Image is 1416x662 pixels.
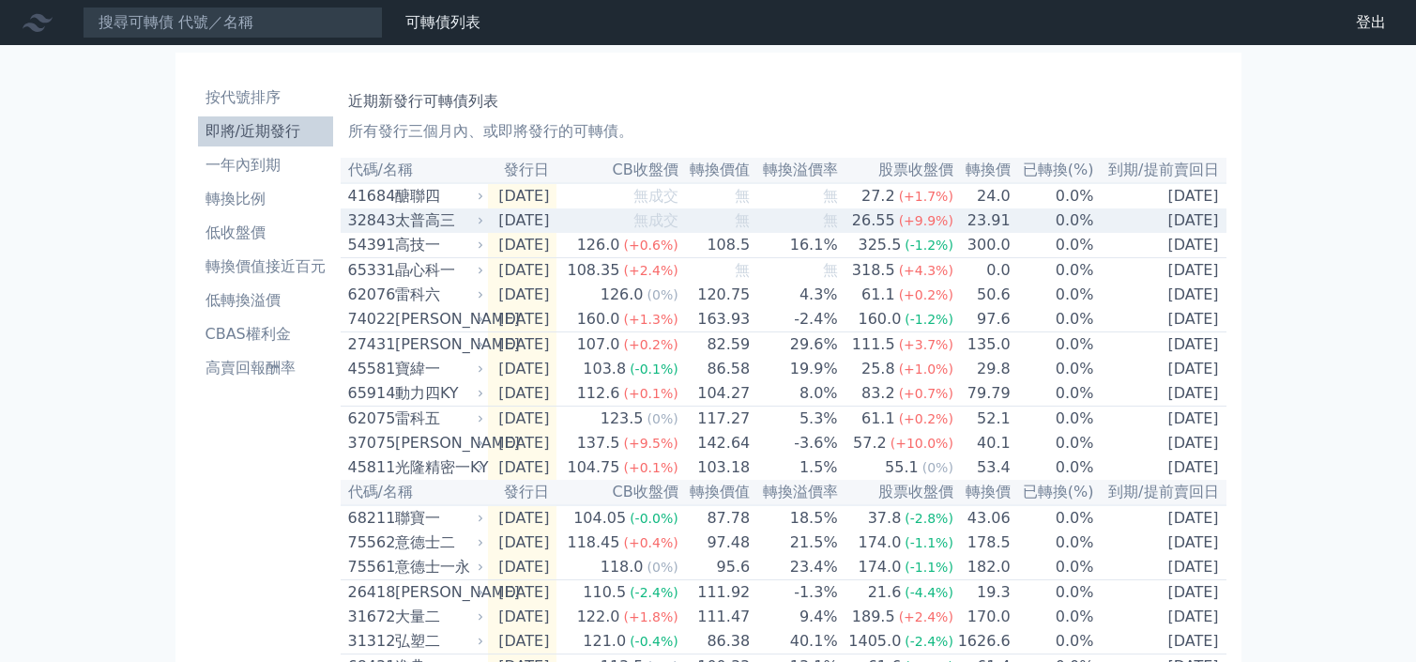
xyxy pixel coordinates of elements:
td: [DATE] [1095,258,1226,284]
td: [DATE] [488,307,557,332]
span: (-2.8%) [905,511,953,526]
span: (+0.1%) [623,460,678,475]
td: [DATE] [488,605,557,629]
th: 發行日 [488,158,557,183]
td: [DATE] [1095,531,1226,555]
td: 9.4% [751,605,838,629]
div: 54391 [348,234,390,256]
a: 低收盤價 [198,218,333,248]
td: 104.27 [679,381,752,407]
td: 82.59 [679,332,752,358]
span: 無 [735,211,750,229]
div: 21.6 [864,581,906,604]
div: 大量二 [395,606,480,628]
td: 86.38 [679,629,752,654]
td: 120.75 [679,283,752,307]
td: 0.0% [1012,555,1095,580]
div: [PERSON_NAME] [395,308,480,331]
span: (+1.3%) [623,312,678,327]
span: (-4.4%) [905,585,953,600]
td: 29.8 [954,357,1012,381]
td: 178.5 [954,531,1012,555]
div: [PERSON_NAME] [395,581,480,604]
div: 55.1 [881,456,922,479]
td: 40.1% [751,629,838,654]
td: 29.6% [751,332,838,358]
span: (+0.2%) [899,411,953,426]
a: 可轉債列表 [405,13,480,31]
td: 24.0 [954,183,1012,208]
div: 意德士一永 [395,556,480,578]
a: 轉換比例 [198,184,333,214]
a: 一年內到期 [198,150,333,180]
div: 37.8 [864,507,906,530]
td: 0.0% [1012,531,1095,555]
span: 無成交 [633,211,678,229]
div: 189.5 [848,606,899,628]
td: [DATE] [488,431,557,455]
div: 31312 [348,630,390,653]
td: 79.79 [954,381,1012,407]
div: 126.0 [573,234,624,256]
div: 醣聯四 [395,185,480,208]
td: [DATE] [1095,605,1226,629]
span: (+0.2%) [623,337,678,352]
td: [DATE] [488,407,557,432]
a: 即將/近期發行 [198,116,333,146]
div: 160.0 [573,308,624,331]
td: 16.1% [751,233,838,258]
span: (-0.0%) [630,511,678,526]
td: 135.0 [954,332,1012,358]
span: 無 [823,211,838,229]
div: 325.5 [855,234,906,256]
span: (-1.2%) [905,312,953,327]
span: (+0.1%) [623,386,678,401]
div: 68211 [348,507,390,530]
th: 轉換價 [954,480,1012,505]
div: 62076 [348,284,390,306]
td: 117.27 [679,407,752,432]
div: 57.2 [849,432,891,454]
div: 27.2 [858,185,899,208]
div: 123.5 [597,408,647,430]
a: CBAS權利金 [198,319,333,349]
div: 62075 [348,408,390,430]
span: (+3.7%) [899,337,953,352]
span: (0%) [922,460,953,475]
td: -1.3% [751,580,838,606]
td: 0.0 [954,258,1012,284]
div: 118.45 [563,531,623,554]
span: (-1.2%) [905,238,953,253]
div: 137.5 [573,432,624,454]
span: (+1.0%) [899,362,953,377]
th: 發行日 [488,480,557,505]
td: [DATE] [488,381,557,407]
p: 所有發行三個月內、或即將發行的可轉債。 [348,120,1219,143]
span: (+0.2%) [899,287,953,302]
span: (+1.8%) [623,609,678,624]
td: [DATE] [488,332,557,358]
span: (0%) [647,411,678,426]
td: [DATE] [488,531,557,555]
td: 19.3 [954,580,1012,606]
td: 111.92 [679,580,752,606]
div: 121.0 [579,630,630,653]
span: (+9.9%) [899,213,953,228]
td: 18.5% [751,505,838,531]
td: [DATE] [488,505,557,531]
td: 0.0% [1012,357,1095,381]
td: [DATE] [1095,431,1226,455]
span: (0%) [647,560,678,575]
div: 160.0 [855,308,906,331]
td: [DATE] [1095,381,1226,407]
div: 雷科六 [395,284,480,306]
div: 45581 [348,358,390,380]
td: 4.3% [751,283,838,307]
td: [DATE] [488,555,557,580]
div: 41684 [348,185,390,208]
td: 87.78 [679,505,752,531]
th: 轉換溢價率 [751,158,838,183]
th: 已轉換(%) [1012,158,1095,183]
td: 8.0% [751,381,838,407]
th: 轉換價 [954,158,1012,183]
